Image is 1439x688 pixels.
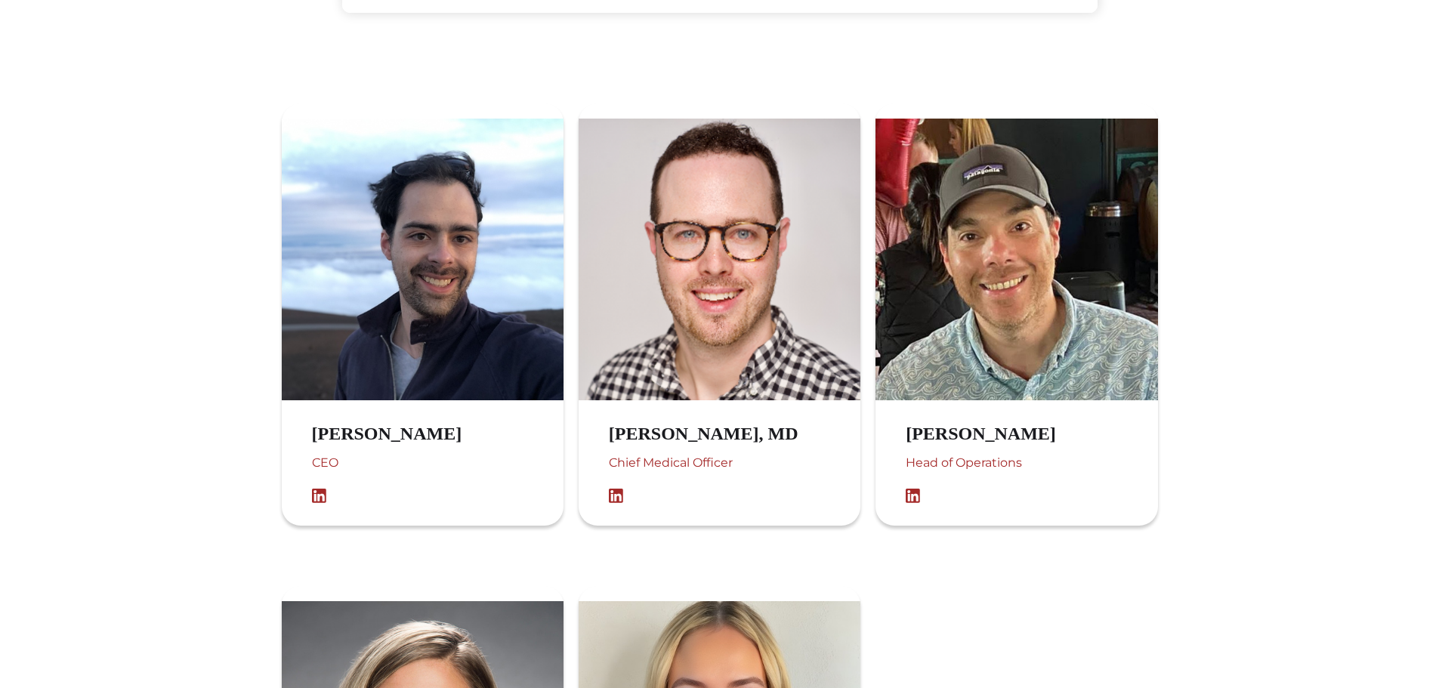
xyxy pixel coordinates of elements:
h3: [PERSON_NAME] [312,423,493,445]
div: CEO [312,452,493,489]
h3: [PERSON_NAME] [906,423,1086,445]
div: Head of Operations [906,452,1086,489]
h3: [PERSON_NAME], MD [609,423,829,445]
div: Chief Medical Officer [609,452,829,489]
